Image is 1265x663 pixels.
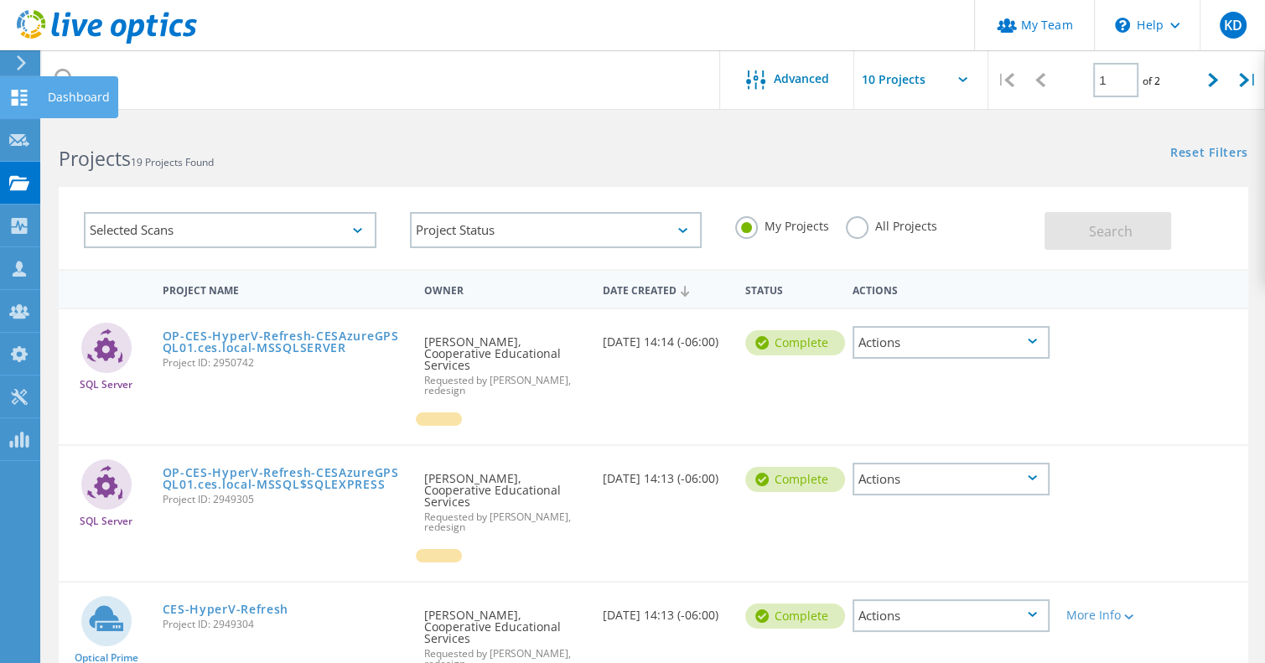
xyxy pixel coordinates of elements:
[163,603,289,615] a: CES-HyperV-Refresh
[80,516,132,526] span: SQL Server
[745,467,845,492] div: Complete
[416,273,594,304] div: Owner
[84,212,376,248] div: Selected Scans
[163,495,407,505] span: Project ID: 2949305
[1089,222,1133,241] span: Search
[17,35,197,47] a: Live Optics Dashboard
[424,512,586,532] span: Requested by [PERSON_NAME], redesign
[1170,147,1248,161] a: Reset Filters
[846,216,937,232] label: All Projects
[424,376,586,396] span: Requested by [PERSON_NAME], redesign
[1143,74,1160,88] span: of 2
[416,309,594,412] div: [PERSON_NAME], Cooperative Educational Services
[844,273,1058,304] div: Actions
[42,50,721,109] input: Search projects by name, owner, ID, company, etc
[80,380,132,390] span: SQL Server
[853,599,1050,632] div: Actions
[154,273,416,304] div: Project Name
[163,358,407,368] span: Project ID: 2950742
[59,145,131,172] b: Projects
[131,155,214,169] span: 19 Projects Found
[594,583,737,638] div: [DATE] 14:13 (-06:00)
[745,330,845,355] div: Complete
[594,273,737,305] div: Date Created
[163,330,407,354] a: OP-CES-HyperV-Refresh-CESAzureGPSQL01.ces.local-MSSQLSERVER
[1045,212,1171,250] button: Search
[594,446,737,501] div: [DATE] 14:13 (-06:00)
[75,653,138,663] span: Optical Prime
[410,212,702,248] div: Project Status
[774,73,829,85] span: Advanced
[163,619,407,629] span: Project ID: 2949304
[1115,18,1130,33] svg: \n
[853,463,1050,495] div: Actions
[745,603,845,629] div: Complete
[988,50,1023,110] div: |
[1066,609,1145,621] div: More Info
[735,216,829,232] label: My Projects
[737,273,844,304] div: Status
[853,326,1050,359] div: Actions
[48,91,110,103] div: Dashboard
[594,309,737,365] div: [DATE] 14:14 (-06:00)
[1231,50,1265,110] div: |
[163,467,407,490] a: OP-CES-HyperV-Refresh-CESAzureGPSQL01.ces.local-MSSQL$SQLEXPRESS
[416,446,594,549] div: [PERSON_NAME], Cooperative Educational Services
[1223,18,1242,32] span: KD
